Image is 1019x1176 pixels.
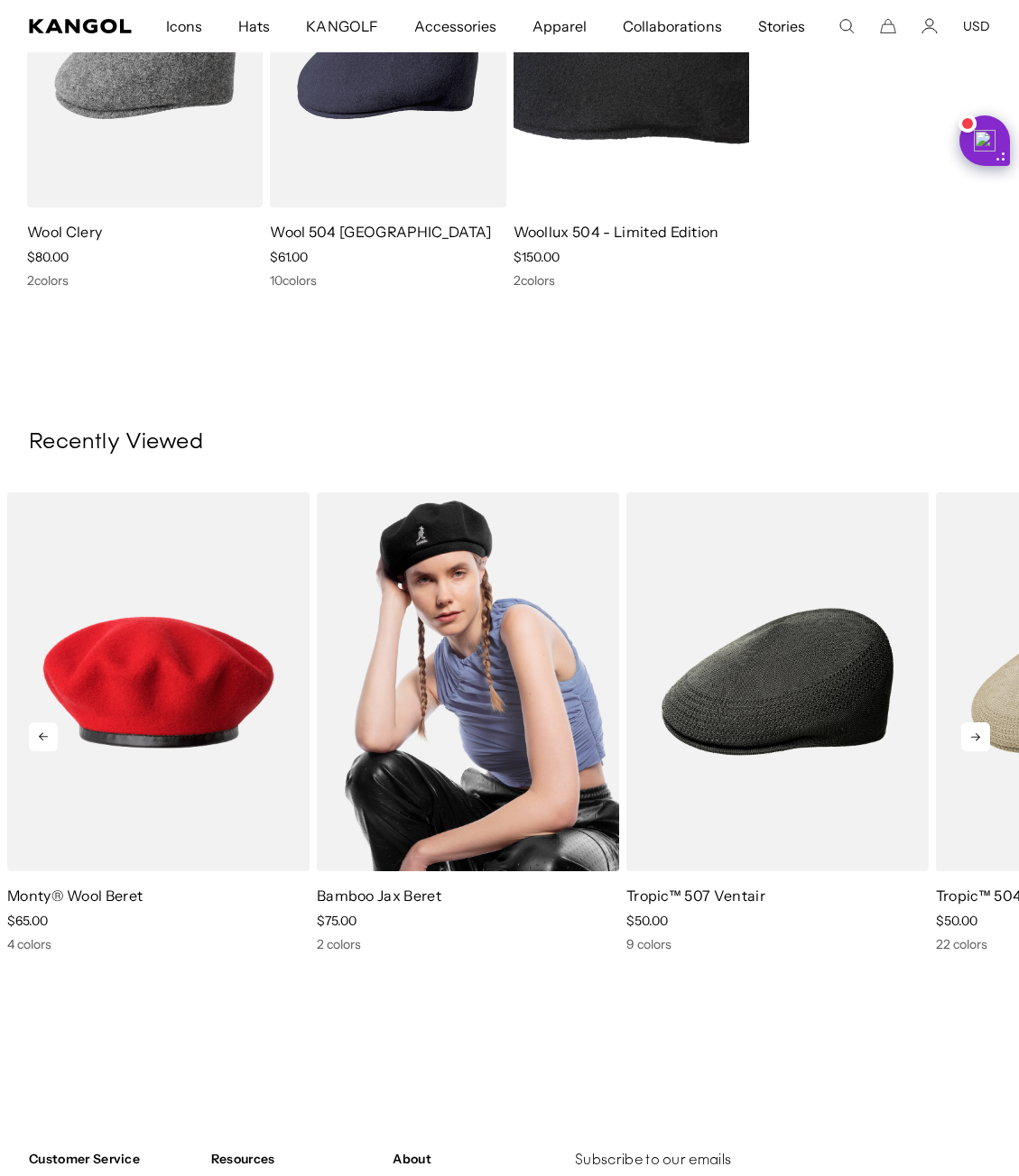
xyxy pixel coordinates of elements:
[7,936,310,952] div: 4 colors
[963,18,990,34] button: USD
[317,936,619,952] div: 2 colors
[7,492,310,872] img: Monty® Wool Beret
[27,249,69,265] span: $80.00
[27,272,263,289] div: 2 colors
[270,272,505,289] div: 10 colors
[514,272,749,289] div: 2 colors
[29,1151,197,1167] h4: Customer Service
[619,492,929,953] div: 3 of 4
[514,223,719,241] a: Woollux 504 - Limited Edition
[317,887,441,905] a: Bamboo Jax Beret
[27,223,102,241] a: Wool Clery
[270,223,491,241] a: Wool 504 [GEOGRAPHIC_DATA]
[626,492,929,872] img: Tropic™ 507 Ventair
[393,1151,560,1167] h4: About
[7,913,48,929] span: $65.00
[936,913,977,929] span: $50.00
[7,887,143,905] a: Monty® Wool Beret
[626,936,929,952] div: 9 colors
[626,887,765,905] a: Tropic™ 507 Ventair
[211,1151,379,1167] h4: Resources
[270,249,308,265] span: $61.00
[922,18,938,34] a: Account
[310,492,619,953] div: 2 of 4
[317,913,357,929] span: $75.00
[514,249,560,265] span: $150.00
[29,19,133,33] a: Kangol
[838,18,855,34] summary: Search here
[575,1151,990,1171] h4: Subscribe to our emails
[880,18,896,34] button: Cart
[317,492,619,872] img: Bamboo Jax Beret
[29,429,990,456] h3: Recently Viewed
[626,913,668,929] span: $50.00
